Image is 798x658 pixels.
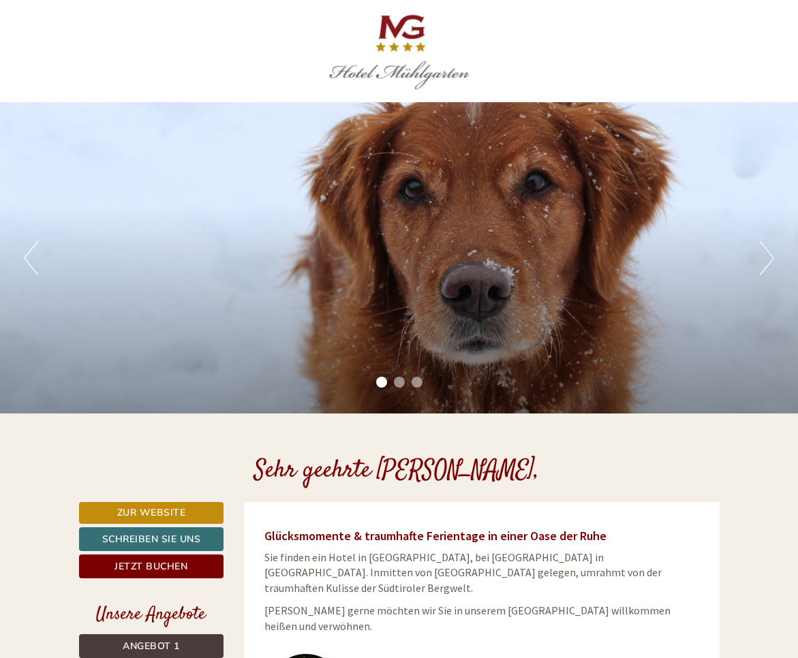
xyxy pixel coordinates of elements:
span: Glücksmomente & traumhafte Ferientage in einer Oase der Ruhe [264,528,607,544]
span: Sie finden ein Hotel in [GEOGRAPHIC_DATA], bei [GEOGRAPHIC_DATA] in [GEOGRAPHIC_DATA]. Inmitten v... [264,550,662,595]
a: Jetzt buchen [79,554,224,578]
button: Previous [24,241,38,275]
div: Unsere Angebote [79,602,224,627]
p: [PERSON_NAME] gerne möchten wir Sie in unserem [GEOGRAPHIC_DATA] willkommen heißen und verwöhnen. [264,603,699,634]
button: Next [760,241,774,275]
h1: Sehr geehrte [PERSON_NAME], [254,458,539,485]
a: Zur Website [79,502,224,524]
a: Schreiben Sie uns [79,527,224,551]
span: Angebot 1 [123,640,180,653]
